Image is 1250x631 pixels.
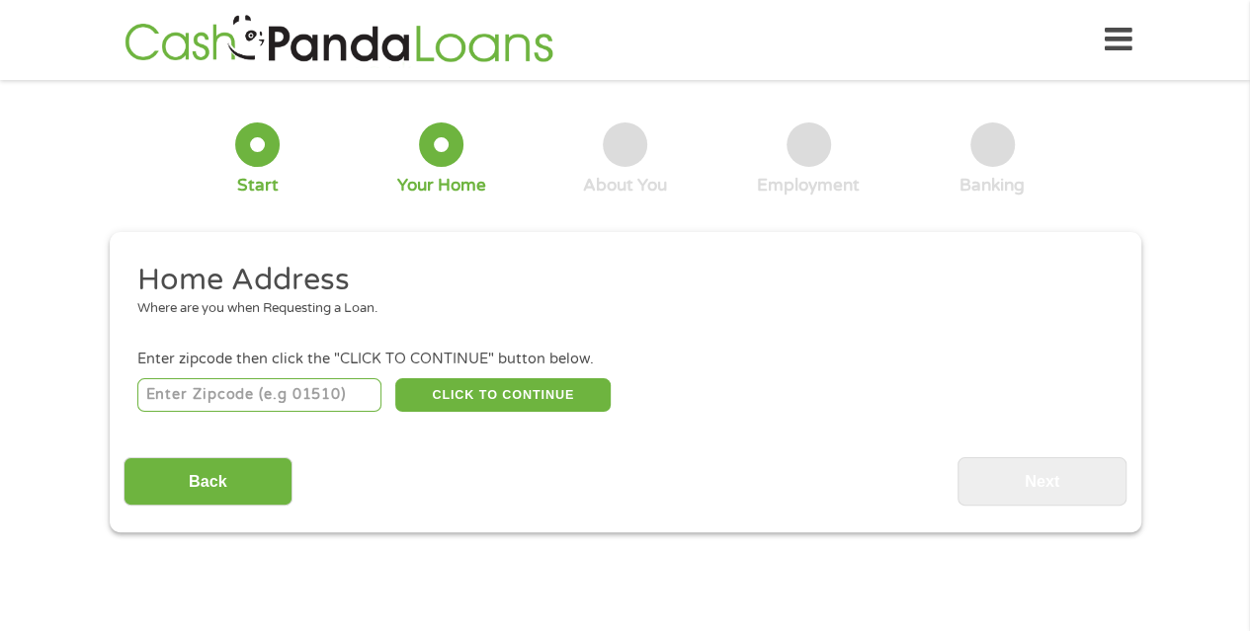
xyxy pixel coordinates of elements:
button: CLICK TO CONTINUE [395,378,611,412]
h2: Home Address [137,261,1098,300]
div: Banking [959,175,1025,197]
div: Start [237,175,279,197]
input: Next [958,457,1126,506]
input: Back [124,457,292,506]
div: About You [583,175,667,197]
img: GetLoanNow Logo [119,12,559,68]
div: Enter zipcode then click the "CLICK TO CONTINUE" button below. [137,349,1112,370]
input: Enter Zipcode (e.g 01510) [137,378,381,412]
div: Employment [757,175,860,197]
div: Where are you when Requesting a Loan. [137,299,1098,319]
div: Your Home [397,175,486,197]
